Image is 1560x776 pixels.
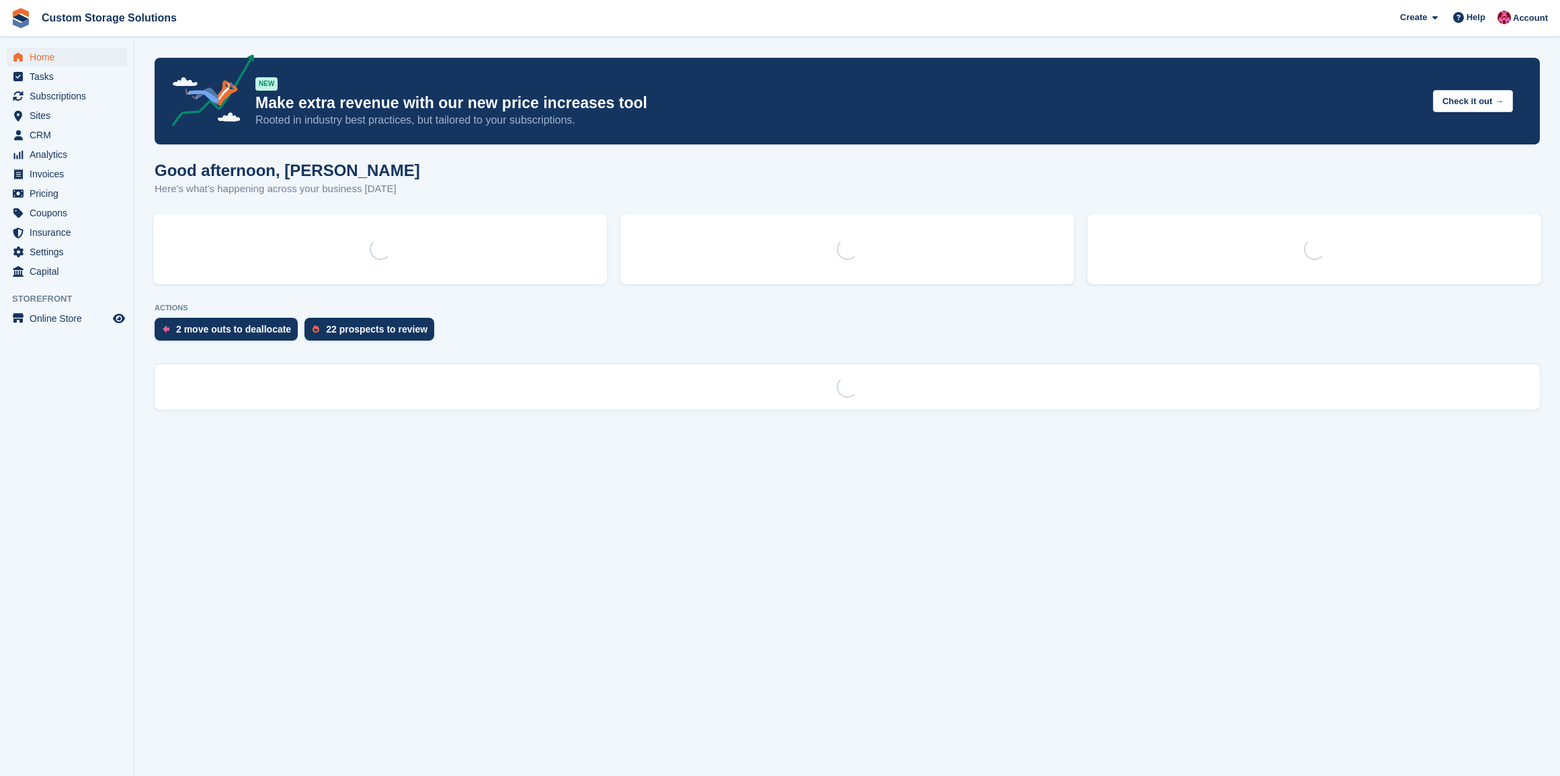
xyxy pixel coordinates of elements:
button: Check it out → [1433,90,1513,112]
span: Settings [30,243,110,261]
a: menu [7,309,127,328]
span: Analytics [30,145,110,164]
a: menu [7,184,127,203]
a: menu [7,145,127,164]
img: prospect-51fa495bee0391a8d652442698ab0144808aea92771e9ea1ae160a38d050c398.svg [313,325,319,333]
a: 22 prospects to review [304,318,441,347]
span: Home [30,48,110,67]
a: Custom Storage Solutions [36,7,182,29]
h1: Good afternoon, [PERSON_NAME] [155,161,420,179]
a: menu [7,204,127,222]
a: menu [7,262,127,281]
div: NEW [255,77,278,91]
a: Preview store [111,310,127,327]
a: menu [7,106,127,125]
span: Storefront [12,292,134,306]
img: stora-icon-8386f47178a22dfd0bd8f6a31ec36ba5ce8667c1dd55bd0f319d3a0aa187defe.svg [11,8,31,28]
a: menu [7,48,127,67]
a: menu [7,87,127,105]
span: Online Store [30,309,110,328]
a: menu [7,165,127,183]
span: Capital [30,262,110,281]
a: menu [7,67,127,86]
span: Tasks [30,67,110,86]
a: menu [7,126,127,144]
a: menu [7,223,127,242]
p: Here's what's happening across your business [DATE] [155,181,420,197]
span: Insurance [30,223,110,242]
span: Subscriptions [30,87,110,105]
div: 2 move outs to deallocate [176,324,291,335]
p: Make extra revenue with our new price increases tool [255,93,1422,113]
p: ACTIONS [155,304,1540,312]
span: Pricing [30,184,110,203]
span: Coupons [30,204,110,222]
img: move_outs_to_deallocate_icon-f764333ba52eb49d3ac5e1228854f67142a1ed5810a6f6cc68b1a99e826820c5.svg [163,325,169,333]
span: Sites [30,106,110,125]
span: Help [1467,11,1485,24]
span: Invoices [30,165,110,183]
span: CRM [30,126,110,144]
img: price-adjustments-announcement-icon-8257ccfd72463d97f412b2fc003d46551f7dbcb40ab6d574587a9cd5c0d94... [161,54,255,131]
span: Account [1513,11,1548,25]
img: Jack Alexander [1497,11,1511,24]
a: menu [7,243,127,261]
span: Create [1400,11,1427,24]
p: Rooted in industry best practices, but tailored to your subscriptions. [255,113,1422,128]
a: 2 move outs to deallocate [155,318,304,347]
div: 22 prospects to review [326,324,427,335]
